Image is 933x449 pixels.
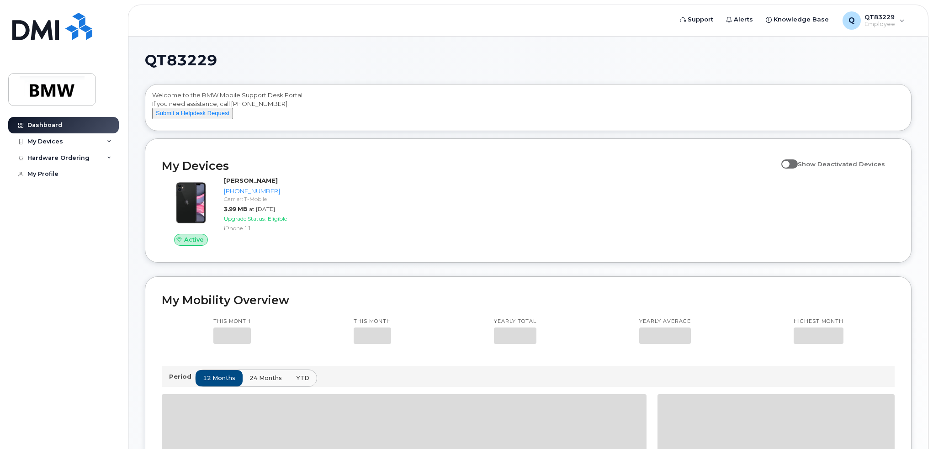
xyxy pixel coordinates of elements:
h2: My Devices [162,159,777,173]
span: at [DATE] [249,206,275,212]
input: Show Deactivated Devices [781,155,789,163]
p: This month [354,318,391,325]
span: 3.99 MB [224,206,247,212]
a: Active[PERSON_NAME][PHONE_NUMBER]Carrier: T-Mobile3.99 MBat [DATE]Upgrade Status:EligibleiPhone 11 [162,176,337,246]
h2: My Mobility Overview [162,293,895,307]
p: Yearly total [494,318,536,325]
a: Submit a Helpdesk Request [152,109,233,116]
div: Carrier: T-Mobile [224,195,333,203]
button: Submit a Helpdesk Request [152,108,233,119]
span: YTD [296,374,309,382]
p: Yearly average [639,318,691,325]
div: [PHONE_NUMBER] [224,187,333,195]
span: QT83229 [145,53,217,67]
img: iPhone_11.jpg [169,181,213,225]
strong: [PERSON_NAME] [224,177,278,184]
span: Active [184,235,204,244]
span: Show Deactivated Devices [798,160,885,168]
span: 24 months [249,374,282,382]
div: iPhone 11 [224,224,333,232]
div: Welcome to the BMW Mobile Support Desk Portal If you need assistance, call [PHONE_NUMBER]. [152,91,904,127]
span: Upgrade Status: [224,215,266,222]
p: Period [169,372,195,381]
span: Eligible [268,215,287,222]
p: This month [213,318,251,325]
p: Highest month [794,318,843,325]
